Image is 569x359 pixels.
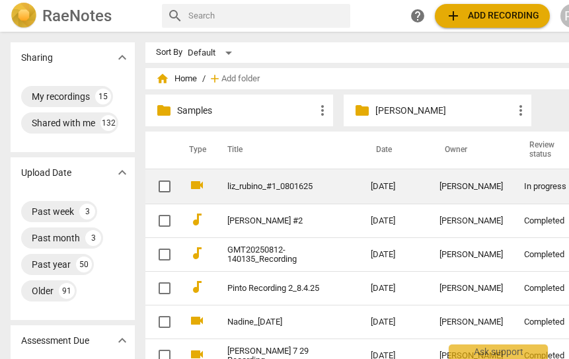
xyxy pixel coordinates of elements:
[11,3,37,29] img: Logo
[21,334,89,348] p: Assessment Due
[95,89,111,104] div: 15
[112,48,132,67] button: Show more
[227,284,323,294] a: Pinto Recording 2_8.4.25
[360,204,429,238] td: [DATE]
[513,102,529,118] span: more_vert
[32,231,80,245] div: Past month
[227,216,323,226] a: [PERSON_NAME] #2
[156,72,197,85] span: Home
[354,102,370,118] span: folder
[114,165,130,180] span: expand_more
[32,258,71,271] div: Past year
[435,4,550,28] button: Upload
[360,272,429,305] td: [DATE]
[112,163,132,182] button: Show more
[439,284,503,294] div: [PERSON_NAME]
[360,169,429,204] td: [DATE]
[112,331,132,350] button: Show more
[156,48,182,58] div: Sort By
[42,7,112,25] h2: RaeNotes
[439,216,503,226] div: [PERSON_NAME]
[315,102,330,118] span: more_vert
[375,104,513,118] p: Tatiana
[439,317,503,327] div: [PERSON_NAME]
[114,333,130,348] span: expand_more
[189,212,205,227] span: audiotrack
[360,132,429,169] th: Date
[32,284,54,298] div: Older
[59,283,75,299] div: 91
[11,3,151,29] a: LogoRaeNotes
[32,205,74,218] div: Past week
[227,317,323,327] a: Nadine_[DATE]
[156,102,172,118] span: folder
[178,132,211,169] th: Type
[360,305,429,339] td: [DATE]
[32,90,90,103] div: My recordings
[156,72,169,85] span: home
[167,8,183,24] span: search
[189,279,205,295] span: audiotrack
[406,4,430,28] a: Help
[439,250,503,260] div: [PERSON_NAME]
[32,116,95,130] div: Shared with me
[360,238,429,272] td: [DATE]
[211,132,360,169] th: Title
[227,182,323,192] a: liz_rubino_#1_0801625
[449,344,548,359] div: Ask support
[202,74,206,84] span: /
[79,204,95,219] div: 3
[410,8,426,24] span: help
[85,230,101,246] div: 3
[21,166,71,180] p: Upload Date
[189,177,205,193] span: videocam
[189,245,205,261] span: audiotrack
[221,74,260,84] span: Add folder
[114,50,130,65] span: expand_more
[439,182,503,192] div: [PERSON_NAME]
[208,72,221,85] span: add
[189,313,205,329] span: videocam
[445,8,539,24] span: Add recording
[227,245,323,265] a: GMT20250812-140135_Recording
[100,115,116,131] div: 132
[445,8,461,24] span: add
[21,51,53,65] p: Sharing
[76,257,92,272] div: 50
[188,5,345,26] input: Search
[188,42,237,63] div: Default
[429,132,513,169] th: Owner
[177,104,315,118] p: Samples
